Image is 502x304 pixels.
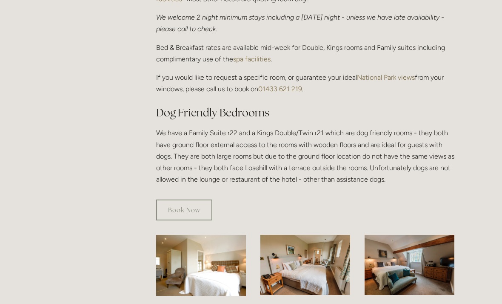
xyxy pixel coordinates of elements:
a: Book Now [156,200,212,220]
a: 01433 621 219 [258,85,302,93]
p: If you would like to request a specific room, or guarantee your ideal from your windows, please c... [156,72,454,95]
img: Deluxe King Room view, Losehill Hotel [365,235,454,295]
p: We have a Family Suite r22 and a Kings Double/Twin r21 which are dog friendly rooms - they both h... [156,127,454,185]
img: King Room view, Losehill Hotel [260,235,350,295]
h2: Dog Friendly Bedrooms [156,105,454,120]
img: Double Room view, Losehill Hotel [156,235,246,296]
a: National Park views [357,73,415,81]
p: Bed & Breakfast rates are available mid-week for Double, Kings rooms and Family suites including ... [156,42,454,65]
em: We welcome 2 night minimum stays including a [DATE] night - unless we have late availability - pl... [156,13,446,33]
a: spa facilities [233,55,271,63]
